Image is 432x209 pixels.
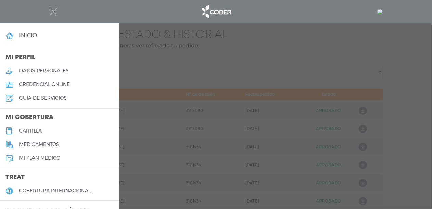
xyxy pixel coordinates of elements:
[19,68,69,74] h5: datos personales
[19,82,70,87] h5: credencial online
[19,142,59,148] h5: medicamentos
[19,188,91,194] h5: cobertura internacional
[19,155,60,161] h5: Mi plan médico
[198,3,234,20] img: logo_cober_home-white.png
[49,8,58,16] img: Cober_menu-close-white.svg
[19,32,37,39] h4: inicio
[19,128,42,134] h5: cartilla
[377,9,383,15] img: 778
[19,95,67,101] h5: guía de servicios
